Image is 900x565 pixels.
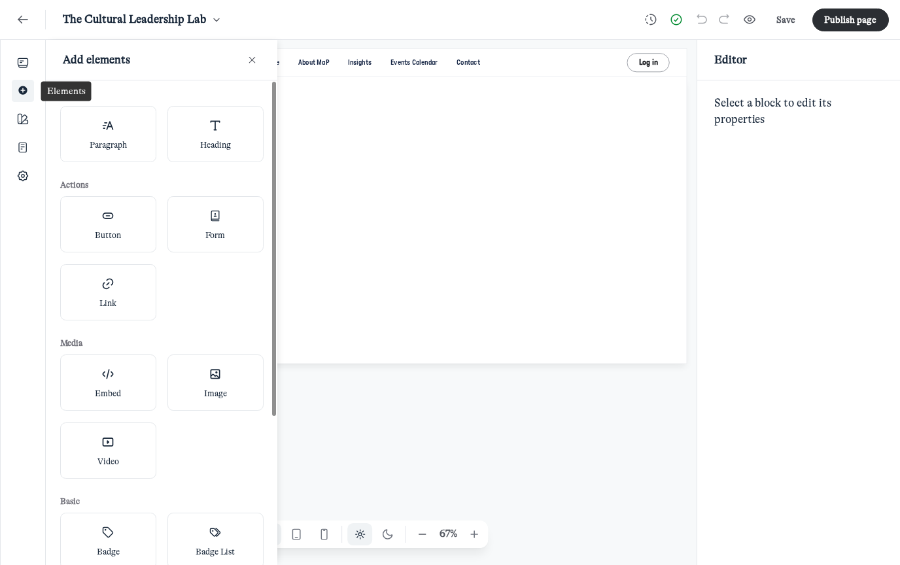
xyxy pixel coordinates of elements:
[290,528,303,541] svg: Tablet
[340,55,379,71] a: Insights
[714,95,883,129] p: Select a block to edit its properties
[714,54,747,66] span: Editor
[95,230,121,241] span: Button
[60,354,156,411] button: Embed
[196,546,235,557] span: Badge List
[317,528,330,541] svg: Mobile
[449,55,487,71] a: Contact
[11,9,34,31] button: Back
[60,264,156,320] button: Link
[383,55,445,71] a: Events Calendar
[56,48,687,77] nav: Main navigation bar
[353,528,366,541] svg: Light
[812,9,889,31] button: Publish page
[468,528,481,541] svg: Zoom in
[244,52,261,69] button: Close
[60,196,156,252] button: Button
[255,55,286,71] a: Home
[436,527,461,541] span: 67%
[290,55,336,71] a: About MaP
[60,337,264,349] span: Media
[60,89,264,100] span: Text
[60,106,156,162] button: Paragraph
[12,108,35,131] button: Site styles
[167,106,264,162] button: Heading
[97,546,120,557] span: Badge
[99,298,116,309] span: Link
[167,196,264,252] button: Form
[60,179,264,190] span: Actions
[714,10,734,29] button: Redo
[692,10,712,29] button: Undo
[765,9,807,31] button: Save
[60,422,156,479] button: Video
[381,528,394,541] svg: Dark
[63,54,130,66] span: Add elements
[97,456,119,467] span: Video
[90,139,127,150] span: Paragraph
[205,230,225,241] span: Form
[167,354,264,411] button: Image
[12,136,35,159] button: [object Object]
[12,80,35,103] button: Add
[411,524,433,545] button: Zoom out
[63,12,223,27] button: The Cultural Leadership Lab
[204,388,227,399] span: Image
[200,139,231,150] span: Heading
[47,85,86,98] div: Elements
[415,528,428,541] svg: Zoom out
[60,496,264,507] span: Basic
[641,10,661,29] button: Version history
[63,12,206,27] span: The Cultural Leadership Lab
[464,524,485,545] button: Zoom in
[740,10,759,29] button: Enter fullscreen
[12,52,35,75] button: Add
[12,164,35,187] button: [object Object]
[95,388,121,399] span: Embed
